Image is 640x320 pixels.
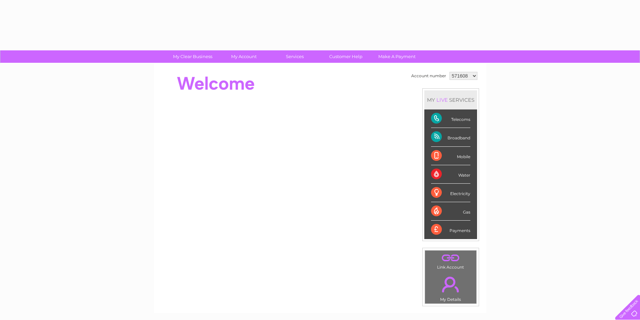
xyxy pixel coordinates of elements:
a: Customer Help [318,50,374,63]
div: Gas [431,202,470,221]
div: Telecoms [431,109,470,128]
div: Payments [431,221,470,239]
div: Electricity [431,184,470,202]
a: . [427,273,475,296]
div: MY SERVICES [424,90,477,109]
div: Water [431,165,470,184]
div: Mobile [431,147,470,165]
td: Account number [410,70,448,82]
a: My Account [216,50,271,63]
a: Services [267,50,323,63]
td: Link Account [425,250,477,271]
div: LIVE [435,97,449,103]
td: My Details [425,271,477,304]
a: Make A Payment [369,50,425,63]
div: Broadband [431,128,470,146]
a: . [427,252,475,264]
a: My Clear Business [165,50,220,63]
